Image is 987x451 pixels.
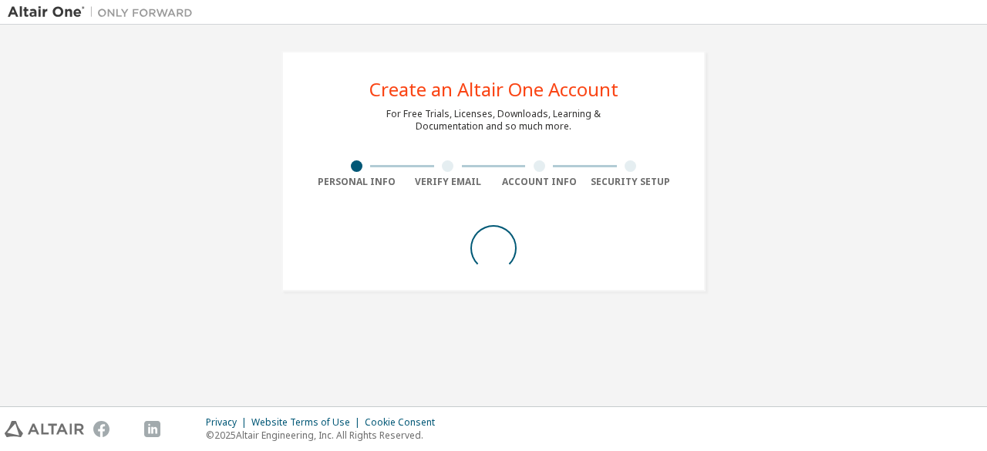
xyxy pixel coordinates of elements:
[386,108,601,133] div: For Free Trials, Licenses, Downloads, Learning & Documentation and so much more.
[311,176,403,188] div: Personal Info
[251,416,365,429] div: Website Terms of Use
[493,176,585,188] div: Account Info
[206,429,444,442] p: © 2025 Altair Engineering, Inc. All Rights Reserved.
[365,416,444,429] div: Cookie Consent
[144,421,160,437] img: linkedin.svg
[206,416,251,429] div: Privacy
[369,80,618,99] div: Create an Altair One Account
[5,421,84,437] img: altair_logo.svg
[403,176,494,188] div: Verify Email
[93,421,109,437] img: facebook.svg
[8,5,200,20] img: Altair One
[585,176,677,188] div: Security Setup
